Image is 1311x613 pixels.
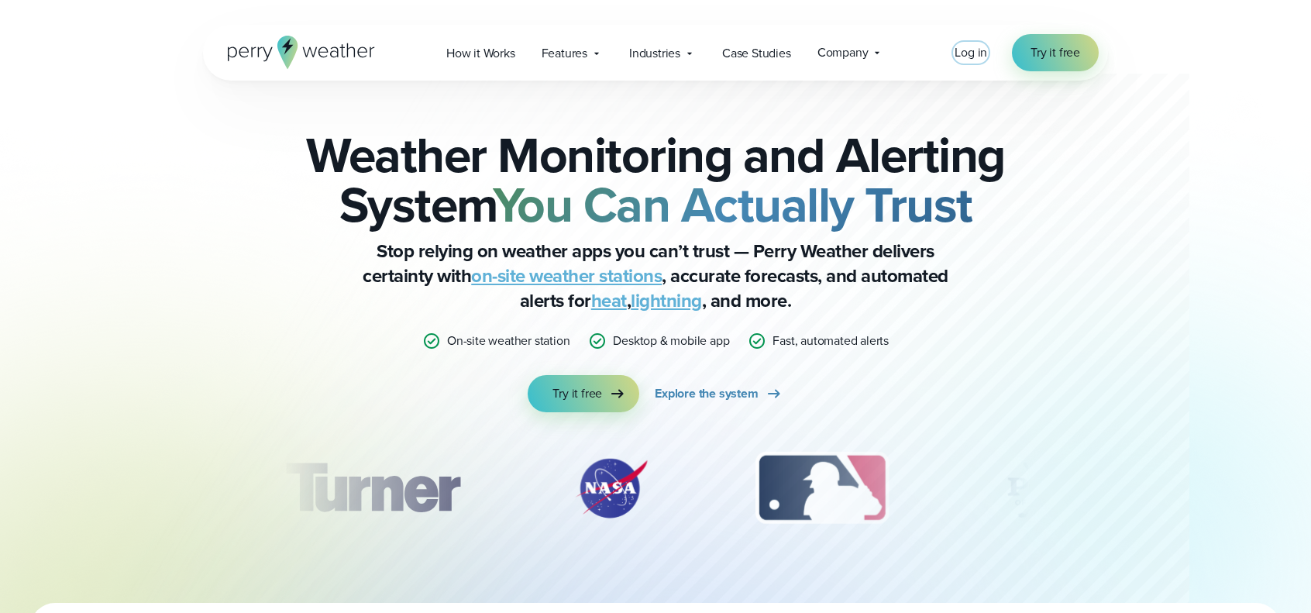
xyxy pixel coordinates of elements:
[263,449,483,527] img: Turner-Construction_1.svg
[955,43,987,62] a: Log in
[433,37,528,69] a: How it Works
[709,37,804,69] a: Case Studies
[542,44,587,63] span: Features
[817,43,869,62] span: Company
[557,449,666,527] img: NASA.svg
[979,449,1103,527] div: 4 of 12
[613,332,729,350] p: Desktop & mobile app
[1012,34,1099,71] a: Try it free
[280,130,1031,229] h2: Weather Monitoring and Alerting System
[979,449,1103,527] img: PGA.svg
[591,287,627,315] a: heat
[740,449,903,527] img: MLB.svg
[552,384,602,403] span: Try it free
[447,332,569,350] p: On-site weather station
[740,449,903,527] div: 3 of 12
[263,449,483,527] div: 1 of 12
[471,262,662,290] a: on-site weather stations
[722,44,791,63] span: Case Studies
[1031,43,1080,62] span: Try it free
[528,375,639,412] a: Try it free
[346,239,965,313] p: Stop relying on weather apps you can’t trust — Perry Weather delivers certainty with , accurate f...
[631,287,702,315] a: lightning
[280,449,1031,535] div: slideshow
[772,332,889,350] p: Fast, automated alerts
[493,168,972,241] strong: You Can Actually Trust
[655,384,758,403] span: Explore the system
[655,375,783,412] a: Explore the system
[446,44,515,63] span: How it Works
[557,449,666,527] div: 2 of 12
[629,44,680,63] span: Industries
[955,43,987,61] span: Log in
